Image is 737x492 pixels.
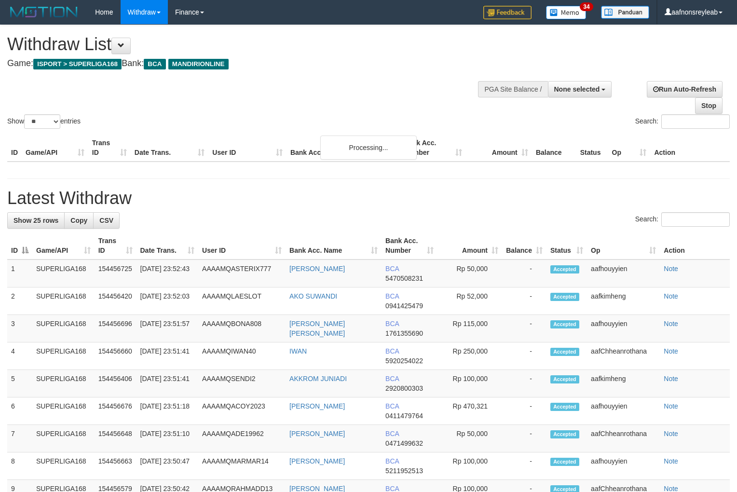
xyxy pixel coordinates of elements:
[289,320,345,337] a: [PERSON_NAME] [PERSON_NAME]
[548,81,612,97] button: None selected
[437,425,502,452] td: Rp 50,000
[437,370,502,397] td: Rp 100,000
[289,457,345,465] a: [PERSON_NAME]
[385,329,423,337] span: Copy 1761355690 to clipboard
[32,342,95,370] td: SUPERLIGA168
[437,342,502,370] td: Rp 250,000
[7,452,32,480] td: 8
[587,232,660,260] th: Op: activate to sort column ascending
[385,274,423,282] span: Copy 5470508231 to clipboard
[7,35,482,54] h1: Withdraw List
[385,439,423,447] span: Copy 0471499632 to clipboard
[198,452,286,480] td: AAAAMQMARMAR14
[7,114,81,129] label: Show entries
[664,292,678,300] a: Note
[502,397,546,425] td: -
[647,81,723,97] a: Run Auto-Refresh
[136,315,199,342] td: [DATE] 23:51:57
[437,452,502,480] td: Rp 100,000
[661,114,730,129] input: Search:
[502,342,546,370] td: -
[550,403,579,411] span: Accepted
[554,85,600,93] span: None selected
[136,452,199,480] td: [DATE] 23:50:47
[478,81,547,97] div: PGA Site Balance /
[95,315,136,342] td: 154456696
[502,287,546,315] td: -
[7,134,22,162] th: ID
[7,189,730,208] h1: Latest Withdraw
[437,260,502,287] td: Rp 50,000
[664,265,678,273] a: Note
[32,425,95,452] td: SUPERLIGA168
[95,397,136,425] td: 154456676
[550,375,579,383] span: Accepted
[14,217,58,224] span: Show 25 rows
[385,430,399,437] span: BCA
[32,260,95,287] td: SUPERLIGA168
[289,402,345,410] a: [PERSON_NAME]
[198,287,286,315] td: AAAAMQLAESLOT
[664,320,678,328] a: Note
[502,315,546,342] td: -
[664,375,678,383] a: Note
[7,260,32,287] td: 1
[385,412,423,420] span: Copy 0411479764 to clipboard
[320,136,417,160] div: Processing...
[385,347,399,355] span: BCA
[608,134,651,162] th: Op
[502,260,546,287] td: -
[587,287,660,315] td: aafkimheng
[650,134,730,162] th: Action
[198,397,286,425] td: AAAAMQACOY2023
[99,217,113,224] span: CSV
[32,452,95,480] td: SUPERLIGA168
[502,232,546,260] th: Balance: activate to sort column ascending
[661,212,730,227] input: Search:
[550,430,579,438] span: Accepted
[32,232,95,260] th: Game/API: activate to sort column ascending
[437,315,502,342] td: Rp 115,000
[7,397,32,425] td: 6
[400,134,466,162] th: Bank Acc. Number
[95,452,136,480] td: 154456663
[32,397,95,425] td: SUPERLIGA168
[289,347,307,355] a: IWAN
[502,425,546,452] td: -
[385,320,399,328] span: BCA
[385,457,399,465] span: BCA
[289,430,345,437] a: [PERSON_NAME]
[550,458,579,466] span: Accepted
[136,370,199,397] td: [DATE] 23:51:41
[437,287,502,315] td: Rp 52,000
[95,342,136,370] td: 154456660
[587,370,660,397] td: aafkimheng
[695,97,723,114] a: Stop
[93,212,120,229] a: CSV
[385,357,423,365] span: Copy 5920254022 to clipboard
[483,6,532,19] img: Feedback.jpg
[385,265,399,273] span: BCA
[7,59,482,68] h4: Game: Bank:
[587,452,660,480] td: aafhouyyien
[635,114,730,129] label: Search:
[546,6,587,19] img: Button%20Memo.svg
[289,292,337,300] a: AKO SUWANDI
[95,232,136,260] th: Trans ID: activate to sort column ascending
[95,370,136,397] td: 154456406
[198,260,286,287] td: AAAAMQASTERIX777
[385,384,423,392] span: Copy 2920800303 to clipboard
[532,134,576,162] th: Balance
[587,260,660,287] td: aafhouyyien
[7,315,32,342] td: 3
[587,315,660,342] td: aafhouyyien
[664,430,678,437] a: Note
[580,2,593,11] span: 34
[64,212,94,229] a: Copy
[24,114,60,129] select: Showentries
[7,212,65,229] a: Show 25 rows
[136,232,199,260] th: Date Trans.: activate to sort column ascending
[136,260,199,287] td: [DATE] 23:52:43
[635,212,730,227] label: Search:
[7,425,32,452] td: 7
